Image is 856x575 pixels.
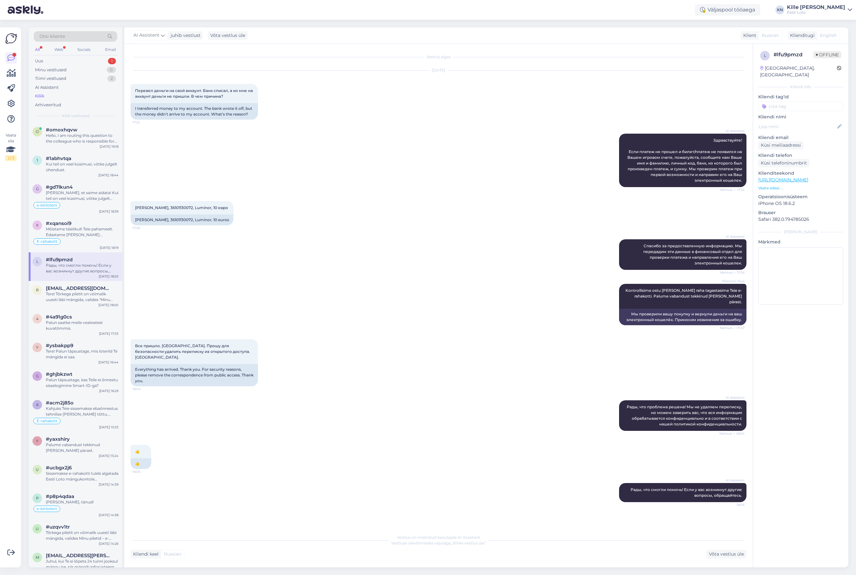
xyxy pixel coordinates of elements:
span: x [36,223,39,228]
span: #xqansoi9 [46,221,71,226]
span: AI Assistent [133,32,160,39]
span: 17:32 [132,120,156,125]
div: Kliendi keel [131,551,159,557]
div: Võta vestlus üle [706,550,746,558]
div: AI Assistent [35,84,59,91]
div: Uus [35,58,43,64]
span: 4 [36,316,39,321]
span: Все пришло. [GEOGRAPHIC_DATA]. Прошу для безопасности удалить переписку из открытого доступа. [GE... [135,343,251,360]
span: Vestluse ülevõtmiseks vajutage [391,541,486,545]
div: Klienditugi [788,32,815,39]
div: 1 [108,58,116,64]
div: Kõik [35,93,44,99]
div: Palun täpsustage, kas Teile ei õnnestu sisselogimine Smart-ID-ga? [46,377,118,389]
span: #1abhvtqa [46,156,71,161]
div: Tere! Palun täpsustage, mis loteriid Te mängida ei saa. [46,348,118,360]
span: p [36,496,39,501]
div: All [34,46,41,54]
span: E-rahakott [37,240,57,243]
span: y [36,345,39,350]
input: Lisa nimi [759,123,836,130]
div: I transferred money to my account. The bank wrote it off, but the money didn't arrive to my accou... [131,103,258,120]
span: #ysbakpp9 [46,343,73,348]
span: AI Assistent [721,478,745,483]
span: rsuurmets@hotmail.com [46,285,112,291]
div: [PERSON_NAME], tänud! [46,499,118,505]
span: Перевел деньги на свой аккаунт. Банк списал, а ко мне на аккаунт деньги не пришли. В чем причина? [135,88,254,99]
span: #lfu9pmzd [46,257,73,263]
a: [URL][DOMAIN_NAME] [758,177,808,183]
div: Email [104,46,117,54]
div: [GEOGRAPHIC_DATA], [GEOGRAPHIC_DATA] [760,65,837,78]
div: Juhul, kui Te ei lõpeta 24 tunni jooksul mängu ise, siis mängib infosüsteem selle automaatselt lõ... [46,558,118,570]
span: Russian [762,32,779,39]
span: Pillemari Paal [721,279,745,284]
span: o [36,129,39,134]
div: Palun saatke meile veateatest kuvatõmmis. [46,320,118,331]
p: Klienditeekond [758,170,843,177]
span: [PERSON_NAME], 36101130072, Luminor, 10 евро [135,205,228,210]
div: Рады, что смогли помочь! Если у вас возникнут другие вопросы, обращайтесь. [46,263,118,274]
p: Kliendi telefon [758,152,843,159]
span: Russian [164,551,181,557]
div: Palume vabandust tekkinud [PERSON_NAME] pärast. [46,442,118,453]
span: #uzqvv1tr [46,524,70,530]
span: #ucbgx2j6 [46,465,72,471]
div: Tõrkega piletit on võimalik uuesti läbi mängida, valides Minu piletid – e-kiirloteriid. Kui pilet... [46,530,118,541]
p: Kliendi tag'id [758,94,843,100]
p: Operatsioonisüsteem [758,193,843,200]
div: [DATE] 19:18 [100,144,118,149]
div: [DATE] 14:39 [99,482,118,487]
div: Küsi telefoninumbrit [758,159,810,167]
span: l [36,259,39,264]
div: [PERSON_NAME] [758,229,843,235]
div: Kahjuks Teie sissemakse ebaõnnestus tehnilise [PERSON_NAME] tõttu. Kontrollisime ostu [PERSON_NAM... [46,406,118,417]
div: Arhiveeritud [35,102,61,108]
div: [PERSON_NAME], et saime aidata! Kui teil on veel küsimusi, võtke julgelt ühendust. [46,190,118,201]
span: #yaxshiry [46,436,70,442]
span: u [36,467,39,472]
span: #acm2j85o [46,400,74,406]
div: Eesti Loto [787,10,845,15]
div: Kliendi info [758,84,843,90]
span: 17:36 [132,226,156,230]
div: Sissemakse e-rahakotti tuleb algatada Eesti Loto mängukontole sisseloginuna, sobiva panga pangali... [46,471,118,482]
div: [DATE] 16:29 [99,389,118,393]
div: Everything has arrived. Thank you. For security reasons, please remove the correspondence from pu... [131,364,258,386]
p: Kliendi nimi [758,114,843,120]
div: [DATE] 18:39 [99,209,118,214]
div: Kui teil on veel küsimusi, võtke julgelt ühendust. [46,161,118,173]
div: 2 / 3 [5,155,17,161]
span: e-kiirloterii [37,203,57,207]
p: Kliendi email [758,134,843,141]
span: merike.kari@gmail.com [46,553,112,558]
div: [DATE] 17:53 [99,331,118,336]
div: Socials [76,46,92,54]
div: Tere! Tõrkega piletit on võimalik uuesti läbi mängida, valides "Minu piletid" – "e-kiirloteriid".... [46,291,118,303]
p: Märkmed [758,239,843,245]
div: Vaata siia [5,132,17,161]
span: #ghjbkzwt [46,371,72,377]
div: [DATE] 15:53 [99,425,118,430]
div: Minu vestlused [35,67,67,73]
div: Küsi meiliaadressi [758,141,803,150]
span: Рады, что проблема решена! Мы не удаляем переписку, но можем заверить вас, что вся информация обр... [627,404,743,426]
div: Võta vestlus üle [208,31,248,40]
span: Kõik vestlused [62,113,89,119]
div: [DATE] 18:05 [99,274,118,279]
span: 18:04 [132,387,156,391]
span: AI Assistent [721,129,745,133]
div: Mõistame täielikult Teie pahameelt. Edastame [PERSON_NAME] tagasiside meie juhtkonnale. [46,226,118,238]
span: Otsi kliente [39,33,65,40]
i: „Võtke vestlus üle” [451,541,486,545]
span: Рады, что смогли помочь! Если у вас возникнут другие вопросы, обращайтесь. [631,487,743,498]
span: y [36,438,39,443]
span: #gd7lkun4 [46,184,73,190]
span: e-kiirloterii [37,507,57,511]
div: Tiimi vestlused [35,75,66,82]
span: Vestlus on määratud kasutajale AI Assistent [397,535,480,540]
input: Lisa tag [758,102,843,111]
span: m [36,555,39,560]
div: Väljaspool tööaega [695,4,760,16]
span: l [764,53,766,58]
